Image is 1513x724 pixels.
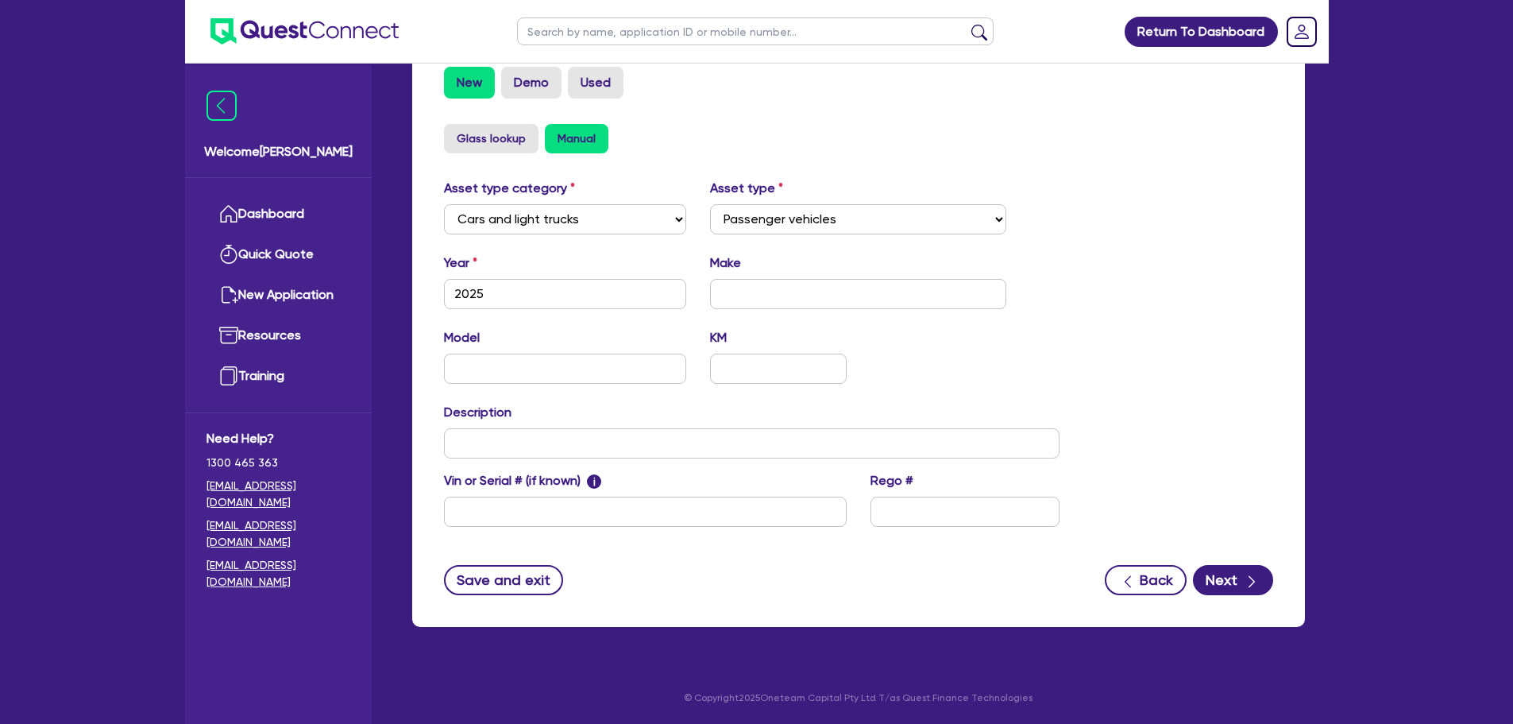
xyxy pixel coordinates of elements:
[206,356,350,397] a: Training
[206,478,350,511] a: [EMAIL_ADDRESS][DOMAIN_NAME]
[568,67,623,99] label: Used
[206,91,237,121] img: icon-menu-close
[219,245,238,264] img: quick-quote
[587,474,601,489] span: i
[517,17,994,45] input: Search by name, application ID or mobile number...
[710,254,741,273] label: Make
[206,557,350,590] a: [EMAIL_ADDRESS][DOMAIN_NAME]
[219,326,238,345] img: resources
[444,254,477,273] label: Year
[206,517,350,551] a: [EMAIL_ADDRESS][DOMAIN_NAME]
[219,285,238,304] img: new-application
[206,429,350,448] span: Need Help?
[444,328,480,347] label: Model
[444,565,564,595] button: Save and exit
[444,471,602,490] label: Vin or Serial # (if known)
[206,275,350,316] a: New Application
[206,455,350,471] span: 1300 465 363
[206,316,350,356] a: Resources
[444,403,511,422] label: Description
[444,67,495,99] label: New
[444,124,538,153] button: Glass lookup
[545,124,608,153] button: Manual
[210,18,399,45] img: quest-connect-logo-blue
[1105,565,1187,595] button: Back
[444,179,575,198] label: Asset type category
[1125,17,1278,47] a: Return To Dashboard
[710,328,727,347] label: KM
[710,179,783,198] label: Asset type
[870,471,913,490] label: Rego #
[204,142,353,161] span: Welcome [PERSON_NAME]
[206,194,350,234] a: Dashboard
[219,366,238,385] img: training
[206,234,350,275] a: Quick Quote
[1281,11,1322,52] a: Dropdown toggle
[401,691,1316,705] p: © Copyright 2025 Oneteam Capital Pty Ltd T/as Quest Finance Technologies
[501,67,562,99] label: Demo
[1193,565,1273,595] button: Next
